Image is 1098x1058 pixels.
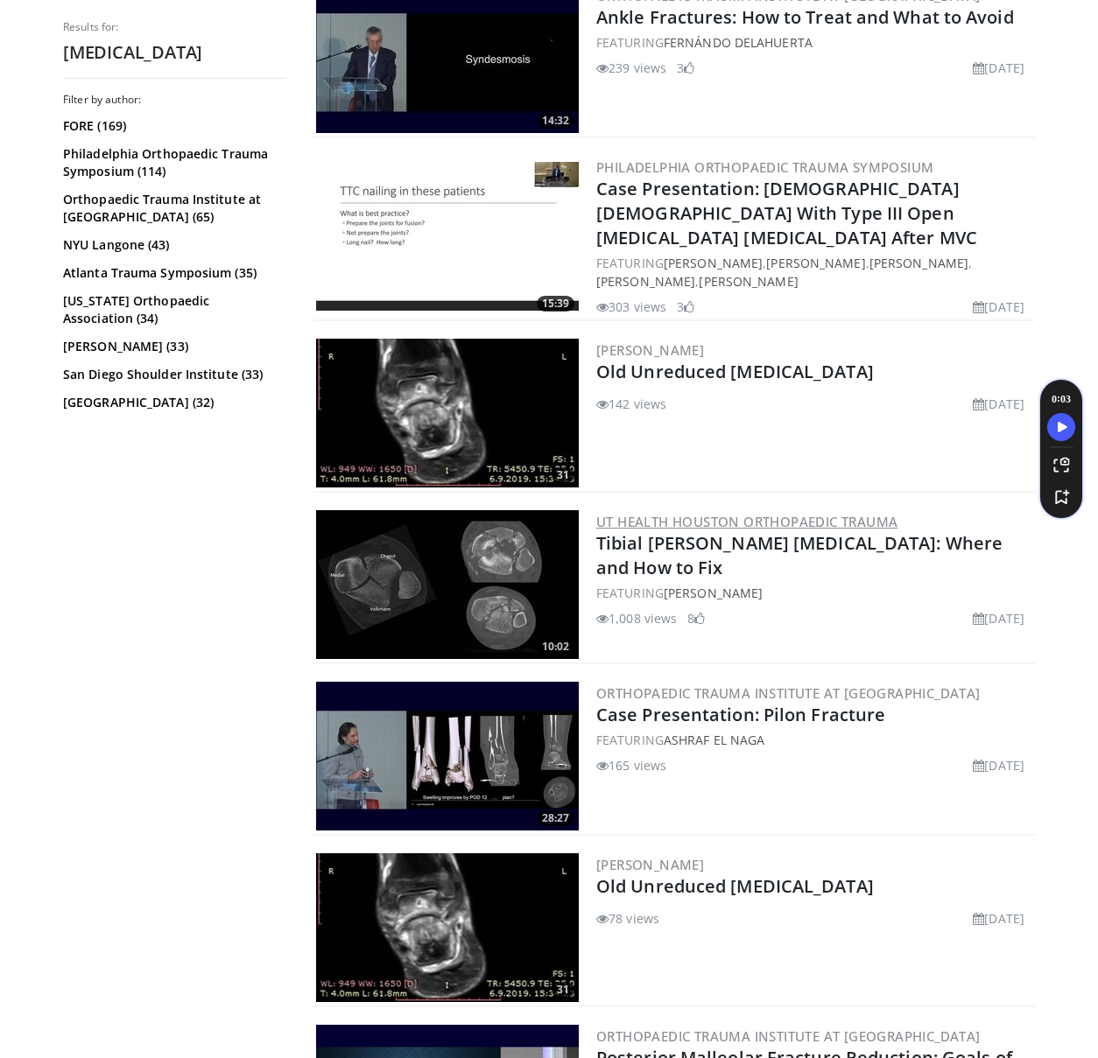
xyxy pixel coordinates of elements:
a: Fernándo Delahuerta [664,34,813,51]
a: [PERSON_NAME] (33) [63,338,282,355]
a: UT Health Houston Orthopaedic Trauma [596,513,897,530]
li: 3 [677,59,694,77]
a: FORE (169) [63,117,282,135]
li: [DATE] [973,609,1024,627]
li: 142 views [596,395,666,413]
img: 1ad2e8ef-b6b7-4b25-9820-1a5059a8bccd.300x170_q85_crop-smart_upscale.jpg [316,510,579,659]
a: 28:27 [316,682,579,830]
span: 14:32 [537,113,574,129]
span: 28:27 [537,810,574,826]
a: [US_STATE] Orthopaedic Association (34) [63,292,282,327]
a: [PERSON_NAME] [596,856,704,873]
span: 31 [552,467,574,483]
a: [PERSON_NAME] [596,341,704,359]
div: FEATURING [596,33,1031,52]
a: Orthopaedic Trauma Institute at [GEOGRAPHIC_DATA] (65) [63,191,282,226]
li: [DATE] [973,59,1024,77]
a: [PERSON_NAME] [664,585,763,601]
a: [PERSON_NAME] [766,255,865,271]
a: Tibial [PERSON_NAME] [MEDICAL_DATA]: Where and How to Fix [596,531,1003,579]
li: [DATE] [973,909,1024,928]
a: [PERSON_NAME] [664,255,763,271]
a: Case Presentation: Pilon Fracture [596,703,885,726]
a: 31 [316,339,579,487]
a: Ashraf El Naga [664,732,764,748]
img: dfd778f8-a7cd-4bee-be8e-9fd7374f9f99.300x170_q85_crop-smart_upscale.jpg [316,853,579,1002]
li: 165 views [596,756,666,774]
div: FEATURING [596,731,1031,749]
div: FEATURING , , , , [596,254,1031,291]
li: [DATE] [973,298,1024,316]
a: San Diego Shoulder Institute (33) [63,366,282,383]
li: 1,008 views [596,609,677,627]
li: 8 [687,609,705,627]
a: [PERSON_NAME] [699,273,798,290]
a: 10:02 [316,510,579,659]
li: [DATE] [973,395,1024,413]
a: Philadelphia Orthopaedic Trauma Symposium (114) [63,145,282,180]
a: [GEOGRAPHIC_DATA] (32) [63,394,282,411]
li: 78 views [596,909,659,928]
a: Old Unreduced [MEDICAL_DATA] [596,360,874,383]
img: ff7e9079-1905-4ce7-b0f6-6df9d26cc493.300x170_q85_crop-smart_upscale.jpg [316,682,579,830]
h3: Filter by author: [63,93,286,107]
a: [PERSON_NAME] [869,255,968,271]
a: Ankle Fractures: How to Treat and What to Avoid [596,5,1014,29]
a: [PERSON_NAME] [596,273,695,290]
span: 15:39 [537,296,574,312]
h2: [MEDICAL_DATA] [63,41,286,64]
p: Results for: [63,20,286,34]
span: 31 [552,982,574,998]
img: 0dd9d276-c87f-4074-b1f9-7b887b640c28.300x170_q85_crop-smart_upscale.jpg [316,162,579,311]
a: Orthopaedic Trauma Institute at [GEOGRAPHIC_DATA] [596,1027,981,1045]
a: Old Unreduced [MEDICAL_DATA] [596,874,874,898]
a: NYU Langone (43) [63,236,282,254]
li: 239 views [596,59,666,77]
li: 3 [677,298,694,316]
li: 303 views [596,298,666,316]
div: FEATURING [596,584,1031,602]
a: Orthopaedic Trauma Institute at [GEOGRAPHIC_DATA] [596,684,981,702]
a: 15:39 [316,162,579,311]
span: 10:02 [537,639,574,655]
a: Philadelphia Orthopaedic Trauma Symposium [596,158,933,176]
li: [DATE] [973,756,1024,774]
a: Case Presentation: [DEMOGRAPHIC_DATA] [DEMOGRAPHIC_DATA] With Type III Open [MEDICAL_DATA] [MEDIC... [596,177,977,249]
a: Atlanta Trauma Symposium (35) [63,264,282,282]
a: 31 [316,853,579,1002]
img: 72c9fc00-74e5-43c5-8b4d-7a0cd38b5d9a.300x170_q85_crop-smart_upscale.jpg [316,339,579,487]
